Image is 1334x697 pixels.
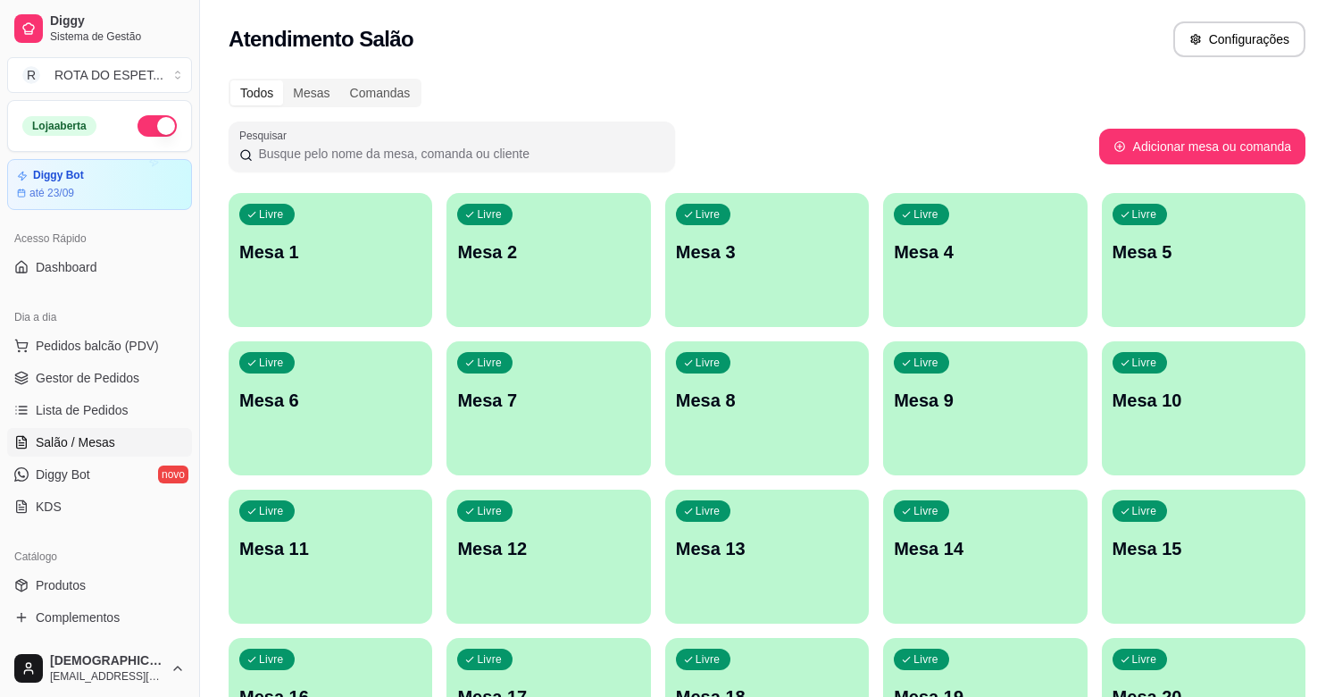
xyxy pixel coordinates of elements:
[7,224,192,253] div: Acesso Rápido
[7,332,192,360] button: Pedidos balcão (PDV)
[7,492,192,521] a: KDS
[477,504,502,518] p: Livre
[36,369,139,387] span: Gestor de Pedidos
[7,603,192,632] a: Complementos
[665,490,869,624] button: LivreMesa 13
[883,193,1087,327] button: LivreMesa 4
[894,536,1076,561] p: Mesa 14
[7,253,192,281] a: Dashboard
[1132,207,1157,222] p: Livre
[1102,341,1305,475] button: LivreMesa 10
[7,396,192,424] a: Lista de Pedidos
[477,207,502,222] p: Livre
[7,303,192,332] div: Dia a dia
[446,193,650,327] button: LivreMesa 2
[36,401,129,419] span: Lista de Pedidos
[259,356,284,370] p: Livre
[676,536,858,561] p: Mesa 13
[883,490,1087,624] button: LivreMesa 14
[696,356,721,370] p: Livre
[913,652,938,667] p: Livre
[36,337,159,355] span: Pedidos balcão (PDV)
[913,356,938,370] p: Livre
[36,576,86,594] span: Produtos
[446,341,650,475] button: LivreMesa 7
[7,364,192,392] a: Gestor de Pedidos
[894,388,1076,413] p: Mesa 9
[446,490,650,624] button: LivreMesa 12
[1132,652,1157,667] p: Livre
[894,239,1076,265] p: Mesa 4
[36,498,62,516] span: KDS
[239,128,293,143] label: Pesquisar
[457,536,639,561] p: Mesa 12
[50,653,163,669] span: [DEMOGRAPHIC_DATA]
[676,239,858,265] p: Mesa 3
[1113,536,1295,561] p: Mesa 15
[7,428,192,457] a: Salão / Mesas
[913,207,938,222] p: Livre
[665,193,869,327] button: LivreMesa 3
[239,239,421,265] p: Mesa 1
[259,504,284,518] p: Livre
[229,341,432,475] button: LivreMesa 6
[259,652,284,667] p: Livre
[457,388,639,413] p: Mesa 7
[229,193,432,327] button: LivreMesa 1
[1132,504,1157,518] p: Livre
[36,258,97,276] span: Dashboard
[239,388,421,413] p: Mesa 6
[7,57,192,93] button: Select a team
[913,504,938,518] p: Livre
[1173,21,1305,57] button: Configurações
[696,504,721,518] p: Livre
[457,239,639,265] p: Mesa 2
[22,66,40,84] span: R
[50,669,163,684] span: [EMAIL_ADDRESS][DOMAIN_NAME]
[676,388,858,413] p: Mesa 8
[665,341,869,475] button: LivreMesa 8
[36,433,115,451] span: Salão / Mesas
[1113,388,1295,413] p: Mesa 10
[7,647,192,690] button: [DEMOGRAPHIC_DATA][EMAIL_ADDRESS][DOMAIN_NAME]
[883,341,1087,475] button: LivreMesa 9
[477,652,502,667] p: Livre
[7,7,192,50] a: DiggySistema de Gestão
[696,207,721,222] p: Livre
[7,159,192,210] a: Diggy Botaté 23/09
[253,145,664,163] input: Pesquisar
[29,186,74,200] article: até 23/09
[54,66,163,84] div: ROTA DO ESPET ...
[229,25,413,54] h2: Atendimento Salão
[283,80,339,105] div: Mesas
[36,466,90,483] span: Diggy Bot
[239,536,421,561] p: Mesa 11
[340,80,421,105] div: Comandas
[1102,193,1305,327] button: LivreMesa 5
[50,13,185,29] span: Diggy
[22,116,96,136] div: Loja aberta
[1099,129,1305,164] button: Adicionar mesa ou comanda
[7,542,192,571] div: Catálogo
[477,356,502,370] p: Livre
[259,207,284,222] p: Livre
[1102,490,1305,624] button: LivreMesa 15
[33,169,84,182] article: Diggy Bot
[50,29,185,44] span: Sistema de Gestão
[229,490,432,624] button: LivreMesa 11
[36,609,120,626] span: Complementos
[7,460,192,489] a: Diggy Botnovo
[696,652,721,667] p: Livre
[230,80,283,105] div: Todos
[7,571,192,600] a: Produtos
[1113,239,1295,265] p: Mesa 5
[1132,356,1157,370] p: Livre
[138,115,177,137] button: Alterar Status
